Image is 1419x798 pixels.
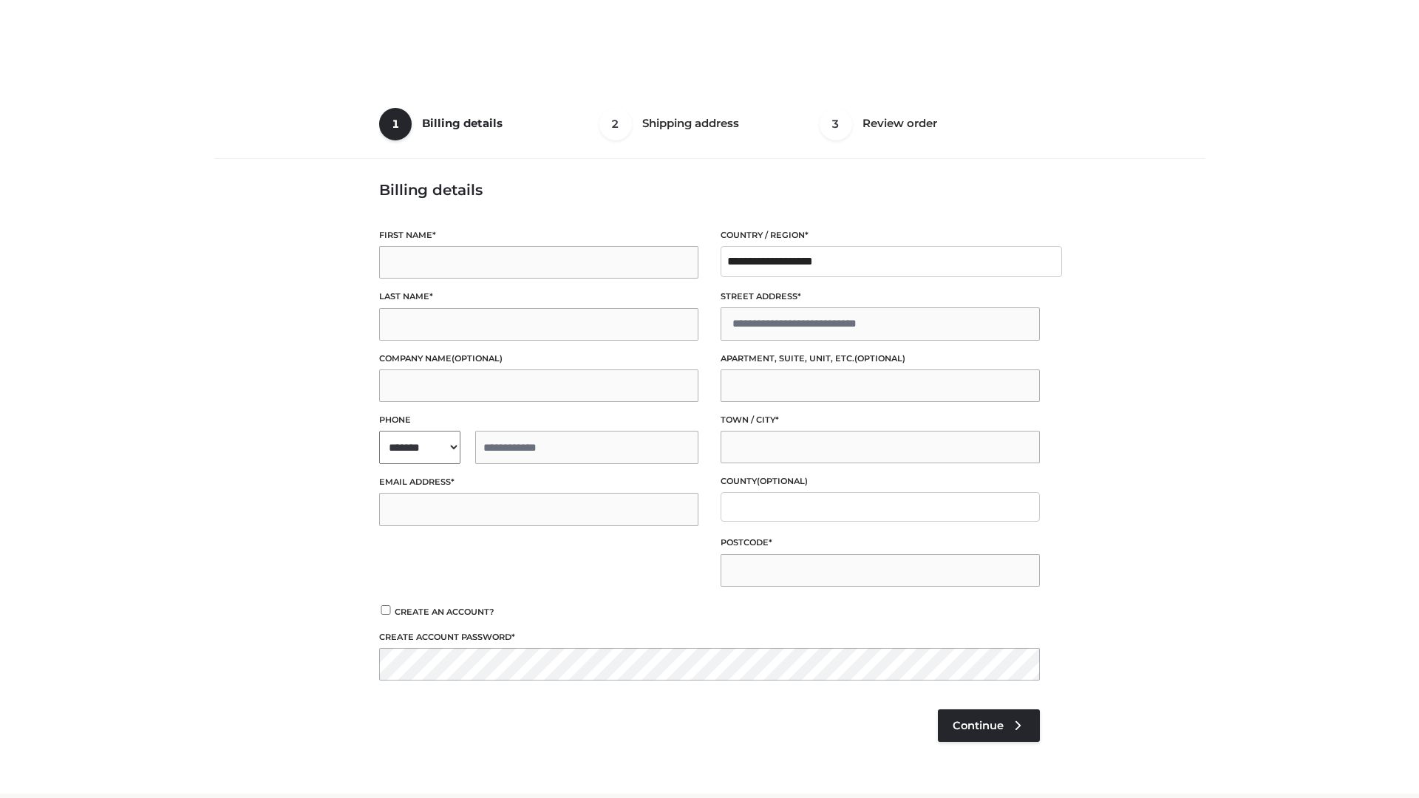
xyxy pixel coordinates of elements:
span: 2 [599,108,632,140]
span: Billing details [422,116,503,130]
span: (optional) [757,476,808,486]
span: (optional) [854,353,905,364]
a: Continue [938,709,1040,742]
span: Create an account? [395,607,494,617]
label: Country / Region [721,228,1040,242]
label: Last name [379,290,698,304]
span: Review order [862,116,937,130]
label: Street address [721,290,1040,304]
span: 3 [820,108,852,140]
input: Create an account? [379,605,392,615]
label: First name [379,228,698,242]
label: Apartment, suite, unit, etc. [721,352,1040,366]
label: Email address [379,475,698,489]
label: Create account password [379,630,1040,644]
label: Phone [379,413,698,427]
span: Shipping address [642,116,739,130]
label: Town / City [721,413,1040,427]
label: County [721,474,1040,488]
label: Postcode [721,536,1040,550]
label: Company name [379,352,698,366]
span: (optional) [452,353,503,364]
h3: Billing details [379,181,1040,199]
span: 1 [379,108,412,140]
span: Continue [953,719,1004,732]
